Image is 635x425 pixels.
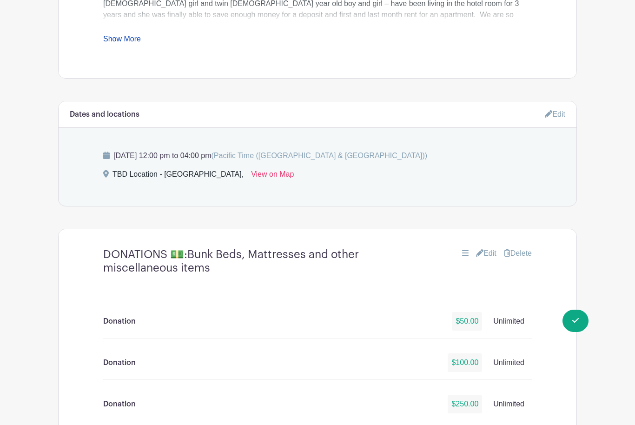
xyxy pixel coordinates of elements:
[452,312,482,331] p: $50.00
[103,150,532,161] p: [DATE] 12:00 pm to 04:00 pm
[103,316,136,327] p: Donation
[504,248,532,259] a: Delete
[476,248,496,259] a: Edit
[493,316,524,327] p: Unlimited
[70,110,139,119] h6: Dates and locations
[103,248,382,275] h4: DONATIONS 💵:Bunk Beds, Mattresses and other miscellaneous items
[112,169,244,184] div: TBD Location - [GEOGRAPHIC_DATA],
[251,169,294,184] a: View on Map
[448,395,482,413] p: $250.00
[103,398,136,410] p: Donation
[448,353,482,372] p: $100.00
[493,357,524,368] p: Unlimited
[545,106,565,122] a: Edit
[493,398,524,410] p: Unlimited
[103,35,141,46] a: Show More
[211,152,427,159] span: (Pacific Time ([GEOGRAPHIC_DATA] & [GEOGRAPHIC_DATA]))
[103,357,136,368] p: Donation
